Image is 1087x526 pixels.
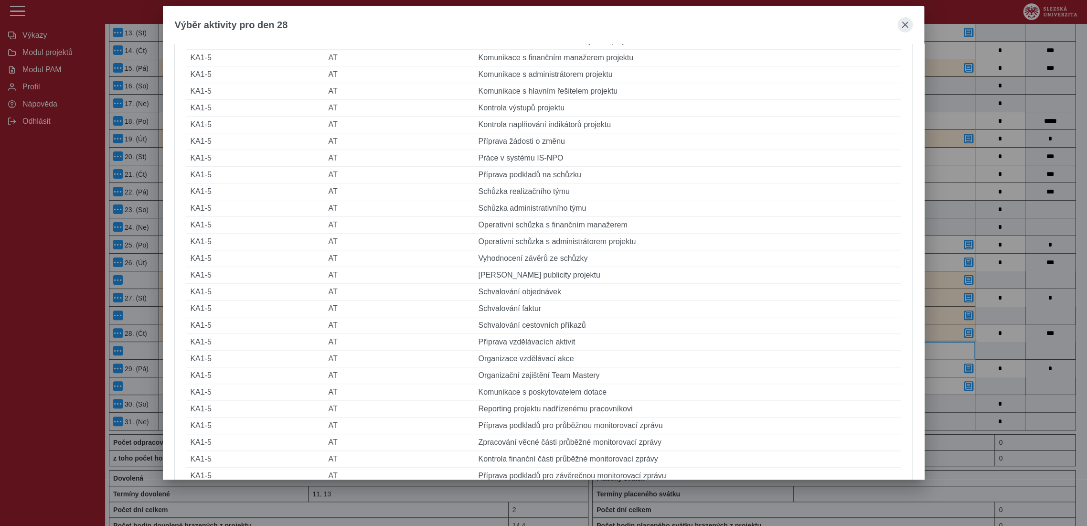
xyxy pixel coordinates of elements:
[324,301,474,317] td: AT
[474,50,900,66] td: Komunikace s finančním manažerem projektu
[186,183,324,200] td: KA1-5
[474,100,900,117] td: Kontrola výstupů projektu
[186,250,324,267] td: KA1-5
[474,301,900,317] td: Schvalování faktur
[186,117,324,133] td: KA1-5
[474,250,900,267] td: Vyhodnocení závěrů ze schůzky
[324,401,474,418] td: AT
[474,150,900,167] td: Práce v systému IS-NPO
[474,66,900,83] td: Komunikace s administrátorem projektu
[186,418,324,434] td: KA1-5
[474,133,900,150] td: Příprava žádosti o změnu
[186,334,324,351] td: KA1-5
[474,401,900,418] td: Reporting projektu nadřízenému pracovníkovi
[324,66,474,83] td: AT
[474,117,900,133] td: Kontrola naplňování indikátorů projektu
[186,83,324,100] td: KA1-5
[186,200,324,217] td: KA1-5
[324,284,474,301] td: AT
[474,284,900,301] td: Schvalování objednávek
[324,451,474,468] td: AT
[324,351,474,367] td: AT
[474,83,900,100] td: Komunikace s hlavním řešitelem projektu
[186,133,324,150] td: KA1-5
[474,183,900,200] td: Schůzka realizačního týmu
[186,66,324,83] td: KA1-5
[474,367,900,384] td: Organizační zajištění Team Mastery
[324,133,474,150] td: AT
[186,384,324,401] td: KA1-5
[186,100,324,117] td: KA1-5
[474,468,900,484] td: Příprava podkladů pro závěrečnou monitorovací zprávu
[186,150,324,167] td: KA1-5
[324,183,474,200] td: AT
[324,117,474,133] td: AT
[186,351,324,367] td: KA1-5
[186,167,324,183] td: KA1-5
[186,301,324,317] td: KA1-5
[324,418,474,434] td: AT
[186,401,324,418] td: KA1-5
[474,434,900,451] td: Zpracování věcné části průběžné monitorovací zprávy
[324,317,474,334] td: AT
[186,267,324,284] td: KA1-5
[186,367,324,384] td: KA1-5
[174,20,288,31] span: Výběr aktivity pro den 28
[324,150,474,167] td: AT
[474,451,900,468] td: Kontrola finanční části průběžné monitorovací zprávy
[324,234,474,250] td: AT
[186,317,324,334] td: KA1-5
[324,50,474,66] td: AT
[324,468,474,484] td: AT
[324,100,474,117] td: AT
[474,234,900,250] td: Operativní schůzka s administrátorem projektu
[186,434,324,451] td: KA1-5
[186,468,324,484] td: KA1-5
[474,384,900,401] td: Komunikace s poskytovatelem dotace
[186,217,324,234] td: KA1-5
[474,334,900,351] td: Příprava vzdělávacích aktivit
[324,367,474,384] td: AT
[324,250,474,267] td: AT
[474,351,900,367] td: Organizace vzdělávací akce
[897,17,913,32] button: close
[474,267,900,284] td: [PERSON_NAME] publicity projektu
[324,83,474,100] td: AT
[186,50,324,66] td: KA1-5
[474,167,900,183] td: Příprava podkladů na schůzku
[324,334,474,351] td: AT
[324,267,474,284] td: AT
[186,284,324,301] td: KA1-5
[474,217,900,234] td: Operativní schůzka s finančním manažerem
[324,434,474,451] td: AT
[324,217,474,234] td: AT
[324,384,474,401] td: AT
[474,317,900,334] td: Schvalování cestovních příkazů
[186,234,324,250] td: KA1-5
[324,200,474,217] td: AT
[474,200,900,217] td: Schůzka administrativního týmu
[474,418,900,434] td: Příprava podkladů pro průběžnou monitorovací zprávu
[324,167,474,183] td: AT
[186,451,324,468] td: KA1-5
